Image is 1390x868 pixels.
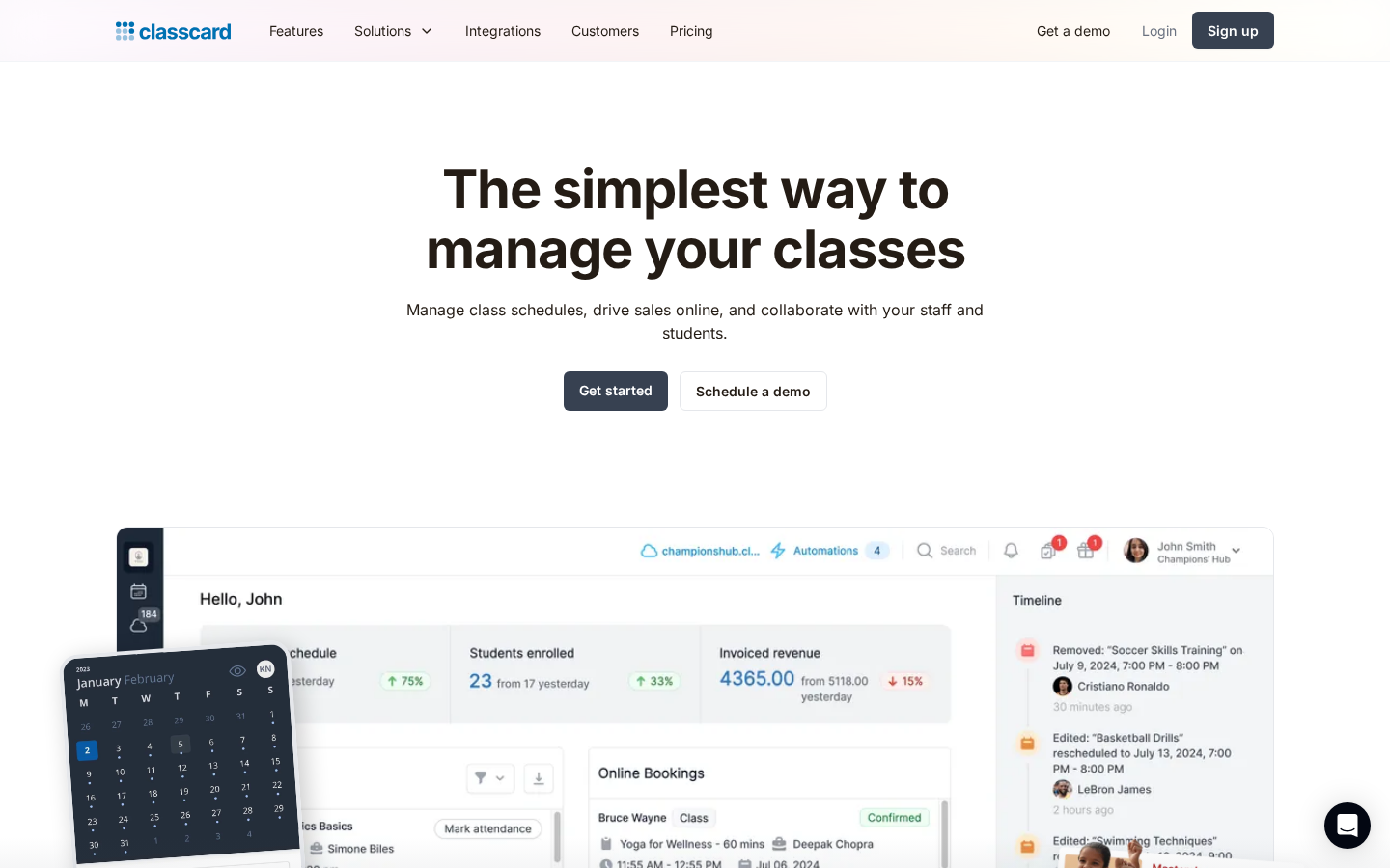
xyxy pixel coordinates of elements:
[254,9,339,52] a: Features
[556,9,654,52] a: Customers
[450,9,556,52] a: Integrations
[116,17,231,44] a: home
[654,9,729,52] a: Pricing
[389,298,1002,344] p: Manage class schedules, drive sales online, and collaborate with your staff and students.
[680,371,827,411] a: Schedule a demo
[1192,12,1274,49] a: Sign up
[1021,9,1126,52] a: Get a demo
[1208,20,1259,41] div: Sign up
[339,9,450,52] div: Solutions
[1126,9,1192,52] a: Login
[1324,802,1371,849] div: Open Intercom Messenger
[354,20,411,41] div: Solutions
[389,160,1002,279] h1: The simplest way to manage your classes
[564,371,668,411] a: Get started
